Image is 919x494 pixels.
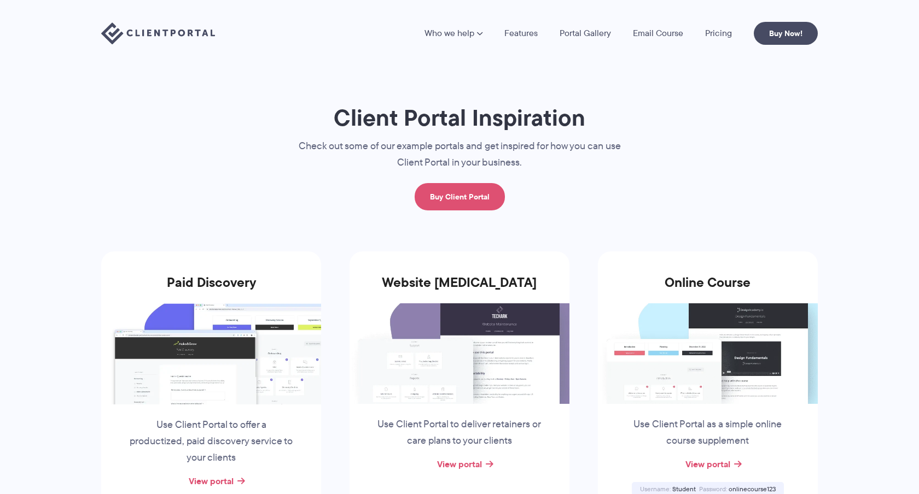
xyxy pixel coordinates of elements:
[633,29,683,38] a: Email Course
[276,103,643,132] h1: Client Portal Inspiration
[376,416,543,449] p: Use Client Portal to deliver retainers or care plans to your clients
[598,275,818,303] h3: Online Course
[672,484,696,493] span: Student
[437,457,482,471] a: View portal
[350,275,569,303] h3: Website [MEDICAL_DATA]
[640,484,671,493] span: Username
[560,29,611,38] a: Portal Gallery
[705,29,732,38] a: Pricing
[415,183,505,210] a: Buy Client Portal
[625,416,791,449] p: Use Client Portal as a simple online course supplement
[729,484,776,493] span: onlinecourse123
[424,29,482,38] a: Who we help
[699,484,727,493] span: Password
[276,138,643,171] p: Check out some of our example portals and get inspired for how you can use Client Portal in your ...
[101,275,321,303] h3: Paid Discovery
[685,457,730,471] a: View portal
[754,22,818,45] a: Buy Now!
[504,29,538,38] a: Features
[128,417,294,466] p: Use Client Portal to offer a productized, paid discovery service to your clients
[189,474,234,487] a: View portal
